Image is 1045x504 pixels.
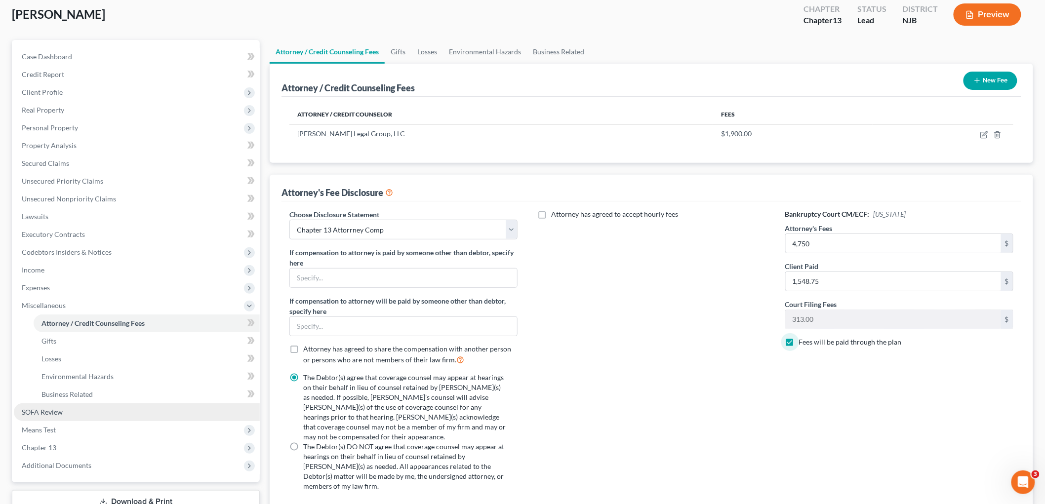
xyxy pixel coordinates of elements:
a: Attorney / Credit Counseling Fees [34,314,260,332]
div: [PERSON_NAME] [35,44,92,55]
div: Attorney's Fee Disclosure [281,187,393,198]
button: Messages [66,308,131,348]
span: Messages [80,333,118,340]
button: New Fee [964,72,1017,90]
div: [PERSON_NAME] [35,154,92,164]
img: Profile image for Katie [11,35,31,54]
a: Losses [34,350,260,368]
span: Executory Contracts [22,230,85,238]
div: • 23m ago [94,44,129,55]
div: • 11h ago [94,81,126,91]
a: Lawsuits [14,208,260,226]
div: [PERSON_NAME] [35,81,92,91]
img: Profile image for Emma [11,181,31,200]
div: Chapter [804,15,842,26]
button: Preview [954,3,1021,26]
span: [PERSON_NAME] [12,7,105,21]
a: Gifts [385,40,411,64]
a: Credit Report [14,66,260,83]
div: [PERSON_NAME] [35,227,92,237]
span: Case Dashboard [22,52,72,61]
img: Profile image for Emma [11,144,31,164]
a: Unsecured Nonpriority Claims [14,190,260,208]
span: Chapter 13 [22,443,56,452]
label: Court Filing Fees [785,299,837,310]
div: [PERSON_NAME] [35,117,92,128]
a: SOFA Review [14,403,260,421]
div: $ [1001,310,1013,329]
a: Environmental Hazards [443,40,527,64]
button: Send us a message [45,278,152,298]
span: Expenses [22,283,50,292]
span: Personal Property [22,123,78,132]
div: • [DATE] [94,264,122,274]
div: $ [1001,234,1013,253]
input: Specify... [290,269,517,287]
span: Real Property [22,106,64,114]
div: • [DATE] [94,227,122,237]
a: Case Dashboard [14,48,260,66]
span: Business Related [41,390,93,398]
span: Client Profile [22,88,63,96]
label: Choose Disclosure Statement [289,209,379,220]
span: Attorney / Credit Counseling Fees [41,319,145,327]
span: [PERSON_NAME] Legal Group, LLC [297,129,405,138]
div: Chapter [804,3,842,15]
div: Lead [857,15,886,26]
span: Secured Claims [22,159,69,167]
span: app refreshed [35,35,83,43]
input: 0.00 [786,310,1001,329]
span: Fees will be paid through the plan [799,338,902,346]
span: 13 [833,15,842,25]
span: 3 [1032,470,1040,478]
div: District [902,3,938,15]
div: $ [1001,272,1013,291]
img: Profile image for Katie [11,254,31,273]
a: Gifts [34,332,260,350]
h6: Bankruptcy Court CM/ECF: [785,209,1013,219]
span: Property Analysis [22,141,77,150]
div: • [DATE] [94,191,122,201]
input: 0.00 [786,272,1001,291]
iframe: Intercom live chat [1011,470,1035,494]
a: Losses [411,40,443,64]
label: Client Paid [785,261,819,271]
span: Attorney / Credit Counselor [297,111,392,118]
a: Unsecured Priority Claims [14,172,260,190]
img: Profile image for Katie [11,217,31,237]
div: • 23h ago [94,117,126,128]
span: Losses [41,354,61,363]
a: Attorney / Credit Counseling Fees [270,40,385,64]
span: Help [157,333,172,340]
label: Attorney's Fees [785,223,833,233]
span: Attorney has agreed to share the compensation with another person or persons who are not members ... [303,345,511,364]
img: Profile image for Lindsey [11,108,31,127]
input: Specify... [290,317,517,336]
div: NJB [902,15,938,26]
img: Profile image for Kelly [11,290,31,310]
span: [US_STATE] [874,210,906,218]
span: Environmental Hazards [41,372,114,381]
div: [PERSON_NAME] [35,191,92,201]
a: Environmental Hazards [34,368,260,386]
span: Means Test [22,426,56,434]
span: Home [23,333,43,340]
a: Executory Contracts [14,226,260,243]
a: Property Analysis [14,137,260,155]
span: Miscellaneous [22,301,66,310]
span: Credit Report [22,70,64,78]
div: Status [857,3,886,15]
img: Profile image for Katie [11,71,31,91]
div: Attorney / Credit Counseling Fees [281,82,415,94]
a: Business Related [34,386,260,403]
h1: Messages [73,4,126,21]
span: Lawsuits [22,212,48,221]
div: Close [173,4,191,22]
span: Unsecured Nonpriority Claims [22,194,116,203]
span: Income [22,266,44,274]
span: Gifts [41,337,56,345]
span: Unsecured Priority Claims [22,177,103,185]
a: Secured Claims [14,155,260,172]
span: Codebtors Insiders & Notices [22,248,112,256]
span: Attorney has agreed to accept hourly fees [551,210,678,218]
